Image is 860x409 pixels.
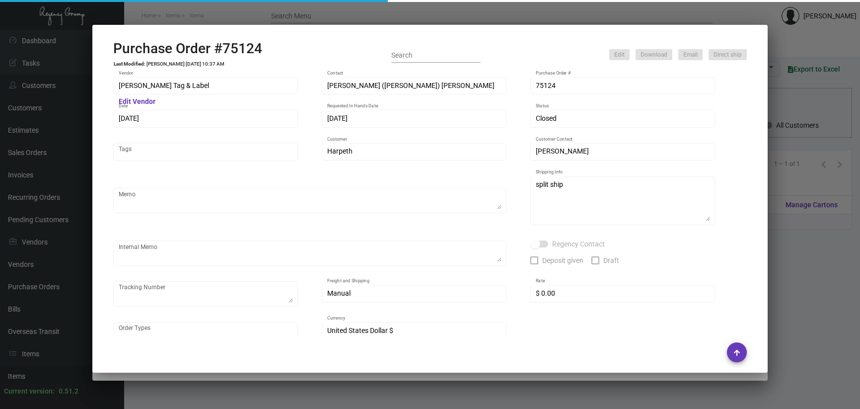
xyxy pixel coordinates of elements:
div: 0.51.2 [59,386,78,397]
button: Direct ship [709,49,747,60]
td: Last Modified: [113,61,146,67]
span: Deposit given [542,254,583,266]
button: Download [636,49,672,60]
span: Download [641,51,667,59]
span: Draft [603,254,619,266]
span: Edit [614,51,625,59]
span: Email [683,51,698,59]
span: Manual [327,289,351,297]
mat-hint: Edit Vendor [119,98,155,106]
td: [PERSON_NAME] [DATE] 10:37 AM [146,61,225,67]
button: Edit [609,49,630,60]
button: Email [678,49,703,60]
div: Current version: [4,386,55,397]
span: Regency Contact [552,238,605,250]
h2: Purchase Order #75124 [113,40,262,57]
span: Direct ship [714,51,742,59]
span: Closed [536,114,557,122]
